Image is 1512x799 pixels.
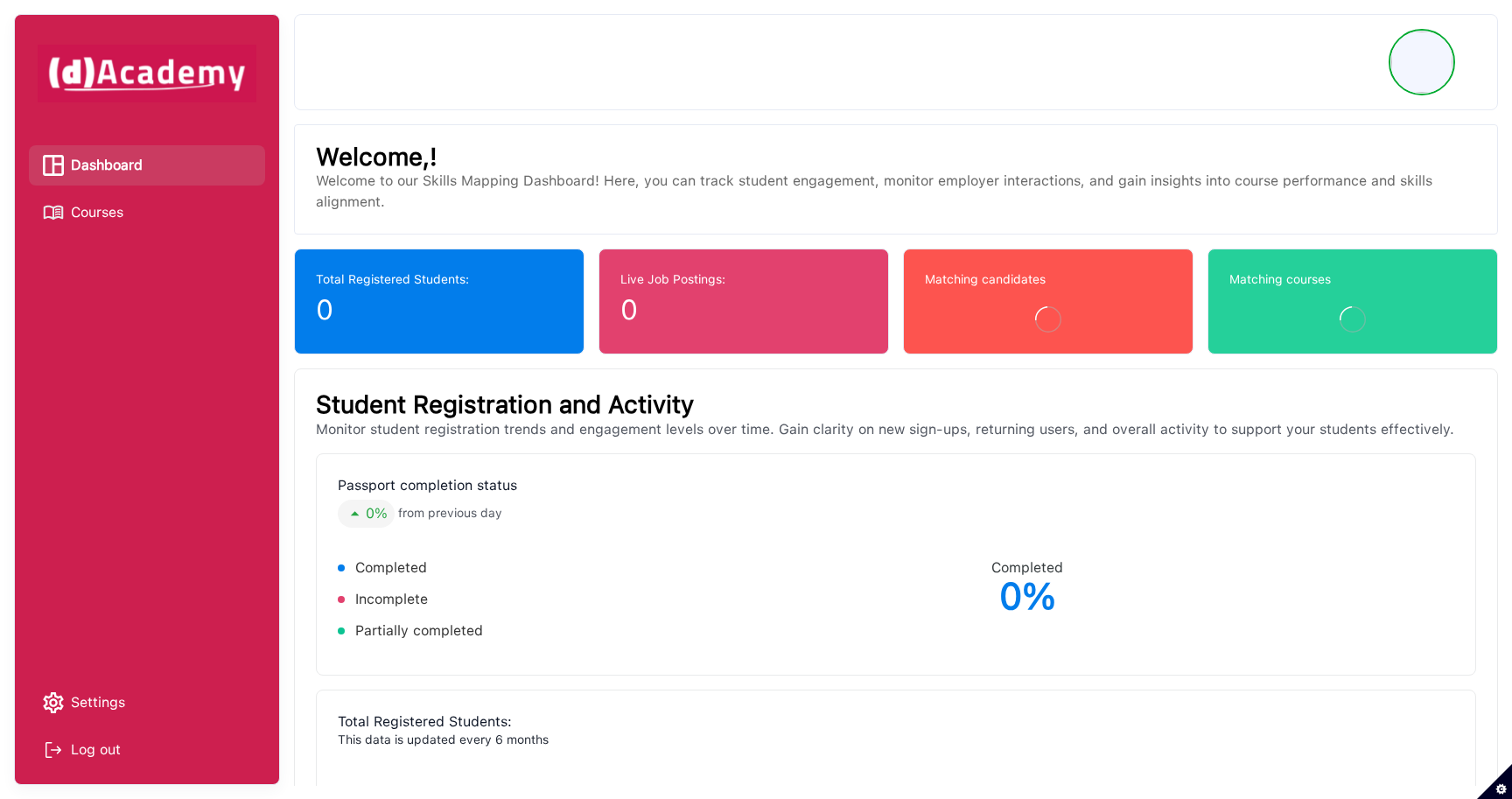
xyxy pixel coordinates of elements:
span: Courses [71,200,123,226]
img: Arrow Icon [345,503,366,524]
p: Welcome, [316,146,1476,167]
div: Live Job Postings: [620,270,867,289]
img: Profile [1391,32,1452,93]
span: 0 % [366,507,388,521]
div: Total Registered Students: [316,270,563,289]
div: Monitor student registration trends and engagement levels over time. Gain clarity on new sign-ups... [316,420,1476,439]
div: Total Registered Students: [338,711,1454,732]
a: Dashboard iconDashboard [43,152,251,179]
li: Incomplete [338,587,896,612]
div: 0 [620,289,867,331]
div: Log out [43,737,251,763]
button: Set cookie preferences [1477,764,1512,799]
span: from previous day [398,501,502,526]
a: Courses iconCourses [43,200,251,226]
img: dAcademy [38,45,256,102]
div: This data is updated every 6 months [338,732,1454,747]
div: oval-loading [1035,306,1061,333]
img: Log out [43,739,64,760]
img: Dashboard icon [43,155,64,176]
div: Matching candidates [925,270,1172,289]
span: Settings [71,690,125,716]
li: Partially completed [338,619,896,643]
li: Completed [338,556,896,580]
div: Student Registration and Activity [316,390,1476,420]
img: setting [43,692,64,713]
div: 0 [316,289,563,331]
div: Passport completion status [338,475,896,496]
div: oval-loading [1340,306,1366,333]
div: Matching courses [1229,270,1476,289]
span: ! [430,142,437,172]
span: Dashboard [71,152,143,179]
img: Courses icon [43,202,64,223]
p: Welcome to our Skills Mapping Dashboard! Here, you can track student engagement, monitor employer... [316,171,1476,213]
